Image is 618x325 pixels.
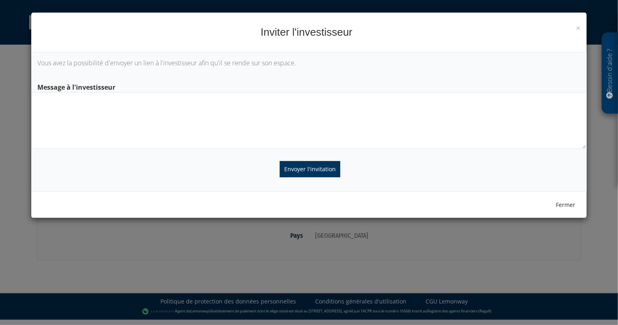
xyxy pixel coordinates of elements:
button: Fermer [551,198,581,212]
p: Vous avez la possibilité d'envoyer un lien à l'investisseur afin qu'il se rende sur son espace. [37,58,581,68]
label: Message à l'investisseur [31,80,587,92]
span: × [576,22,581,34]
input: Envoyer l'invitation [280,161,340,177]
p: Besoin d'aide ? [605,37,615,110]
h4: Inviter l'investisseur [37,25,581,40]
